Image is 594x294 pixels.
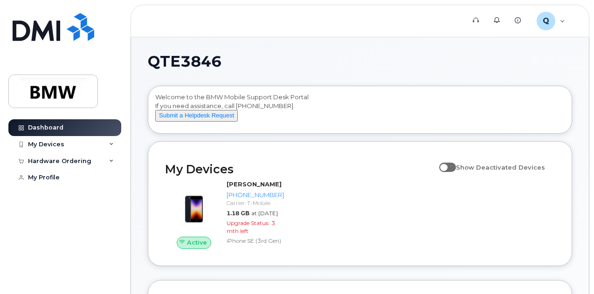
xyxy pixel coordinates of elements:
[227,191,284,199] div: [PHONE_NUMBER]
[227,210,249,217] span: 1.18 GB
[155,111,238,119] a: Submit a Helpdesk Request
[439,158,447,166] input: Show Deactivated Devices
[227,199,284,207] div: Carrier: T-Mobile
[187,238,207,247] span: Active
[227,180,282,188] strong: [PERSON_NAME]
[155,93,565,130] div: Welcome to the BMW Mobile Support Desk Portal If you need assistance, call [PHONE_NUMBER].
[227,237,284,245] div: iPhone SE (3rd Gen)
[227,219,275,234] span: 3 mth left
[456,164,545,171] span: Show Deactivated Devices
[173,185,215,227] img: image20231002-3703462-1angbar.jpeg
[251,210,278,217] span: at [DATE]
[148,55,221,68] span: QTE3846
[165,180,288,248] a: Active[PERSON_NAME][PHONE_NUMBER]Carrier: T-Mobile1.18 GBat [DATE]Upgrade Status:3 mth leftiPhone...
[165,162,435,176] h2: My Devices
[227,219,269,226] span: Upgrade Status:
[155,110,238,122] button: Submit a Helpdesk Request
